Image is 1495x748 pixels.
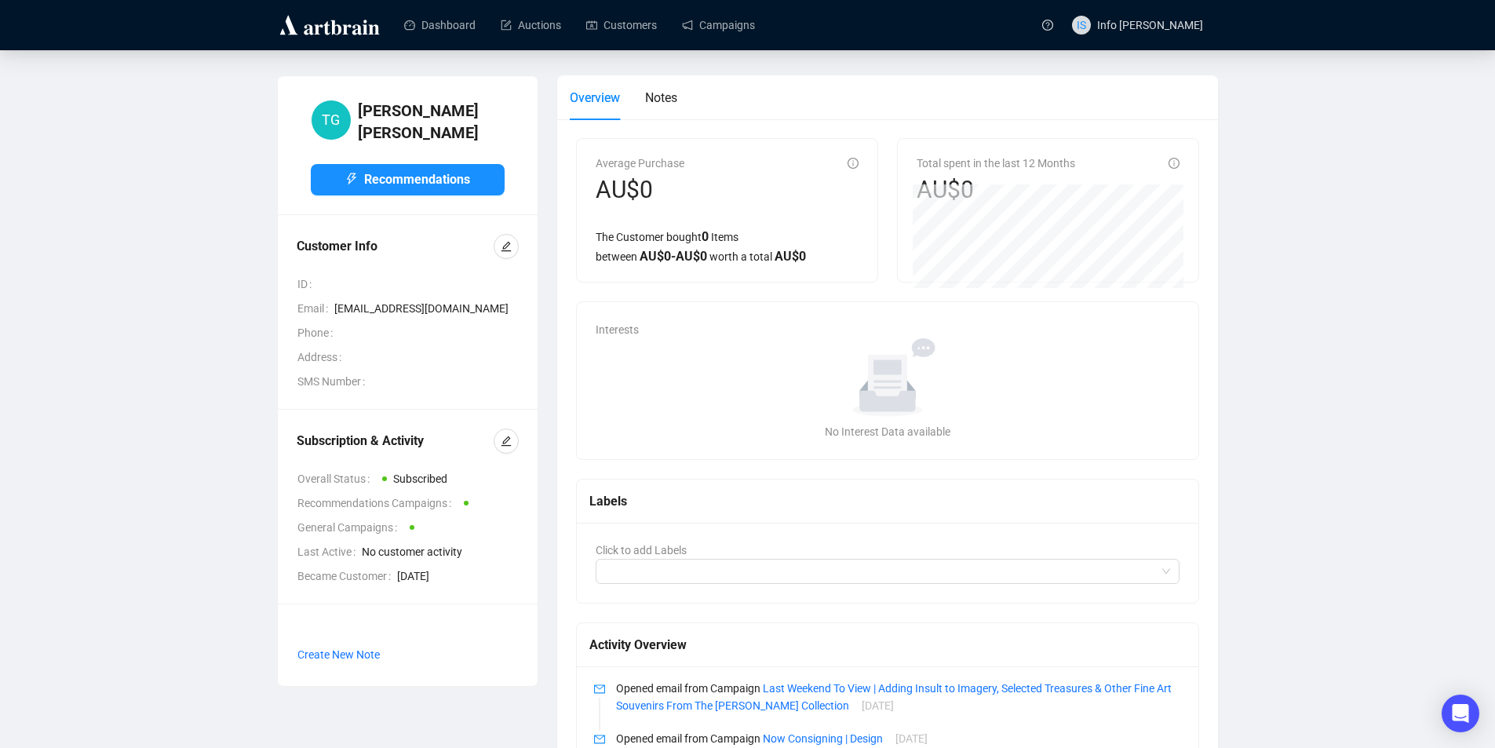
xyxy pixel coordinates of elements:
[596,544,687,556] span: Click to add Labels
[570,90,620,105] span: Overview
[596,227,859,266] div: The Customer bought Items between worth a total
[297,543,362,560] span: Last Active
[596,323,639,336] span: Interests
[297,237,494,256] div: Customer Info
[501,5,561,46] a: Auctions
[297,348,348,366] span: Address
[358,100,505,144] h4: [PERSON_NAME] [PERSON_NAME]
[1097,19,1203,31] span: Info [PERSON_NAME]
[334,300,519,317] span: [EMAIL_ADDRESS][DOMAIN_NAME]
[362,543,519,560] span: No customer activity
[297,324,339,341] span: Phone
[501,436,512,447] span: edit
[616,680,1180,714] p: Opened email from Campaign
[297,373,371,390] span: SMS Number
[917,175,1075,205] div: AU$0
[594,684,605,695] span: mail
[775,249,806,264] span: AU$ 0
[596,175,684,205] div: AU$0
[702,229,709,244] span: 0
[297,470,376,487] span: Overall Status
[1077,16,1086,34] span: IS
[404,5,476,46] a: Dashboard
[297,432,494,451] div: Subscription & Activity
[862,699,894,712] span: [DATE]
[763,732,883,745] a: Now Consigning | Design
[586,5,657,46] a: Customers
[364,170,470,189] span: Recommendations
[501,241,512,252] span: edit
[616,682,1172,712] a: Last Weekend To View | Adding Insult to Imagery, Selected Treasures & Other Fine Art Souvenirs Fr...
[297,494,458,512] span: Recommendations Campaigns
[917,157,1075,170] span: Total spent in the last 12 Months
[297,519,403,536] span: General Campaigns
[397,567,519,585] span: [DATE]
[616,730,1180,747] p: Opened email from Campaign
[345,173,358,185] span: thunderbolt
[645,90,677,105] span: Notes
[393,473,447,485] span: Subscribed
[682,5,755,46] a: Campaigns
[1042,20,1053,31] span: question-circle
[895,732,928,745] span: [DATE]
[1169,158,1180,169] span: info-circle
[594,734,605,745] span: mail
[1442,695,1479,732] div: Open Intercom Messenger
[297,275,318,293] span: ID
[297,567,397,585] span: Became Customer
[297,642,381,667] button: Create New Note
[589,491,1187,511] div: Labels
[277,13,382,38] img: logo
[848,158,859,169] span: info-circle
[589,635,1187,655] div: Activity Overview
[297,648,380,661] span: Create New Note
[297,300,334,317] span: Email
[596,157,684,170] span: Average Purchase
[322,109,340,131] span: TG
[640,249,707,264] span: AU$ 0 - AU$ 0
[602,423,1174,440] div: No Interest Data available
[311,164,505,195] button: Recommendations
